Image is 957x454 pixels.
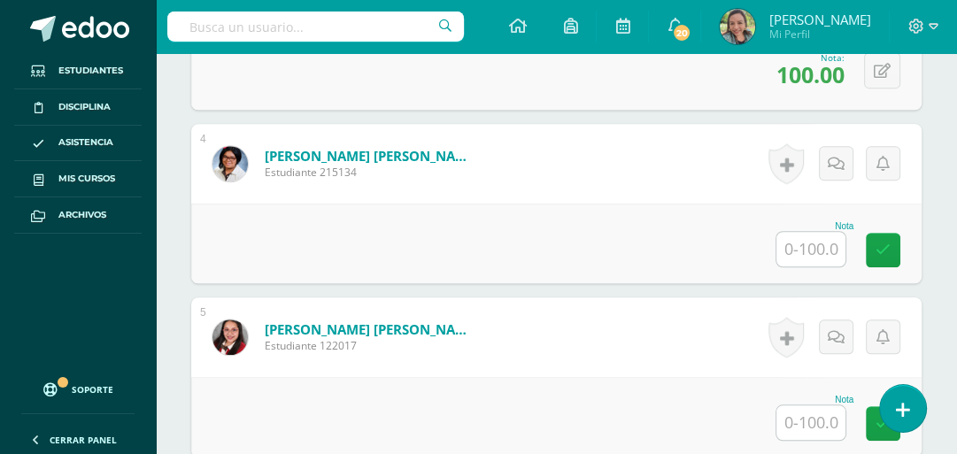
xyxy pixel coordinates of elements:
[50,434,117,446] span: Cerrar panel
[265,147,477,165] a: [PERSON_NAME] [PERSON_NAME]
[265,338,477,353] span: Estudiante 122017
[58,100,111,114] span: Disciplina
[14,53,142,89] a: Estudiantes
[58,135,113,150] span: Asistencia
[212,319,248,355] img: 97fa0a58d1d81487070e45a09f5a5bca.png
[776,395,853,404] div: Nota
[14,126,142,162] a: Asistencia
[14,197,142,234] a: Archivos
[265,165,477,180] span: Estudiante 215134
[14,161,142,197] a: Mis cursos
[776,59,845,89] span: 100.00
[58,172,115,186] span: Mis cursos
[265,320,477,338] a: [PERSON_NAME] [PERSON_NAME]
[768,27,870,42] span: Mi Perfil
[768,11,870,28] span: [PERSON_NAME]
[776,221,853,231] div: Nota
[672,23,691,42] span: 20
[58,64,123,78] span: Estudiantes
[720,9,755,44] img: 125d6587ac5afceeb0a154d7bf529833.png
[776,51,845,64] div: Nota:
[167,12,464,42] input: Busca un usuario...
[58,208,106,222] span: Archivos
[212,146,248,181] img: 1df4ef17e5398a993885cef95ea524e9.png
[21,366,135,409] a: Soporte
[776,232,845,266] input: 0-100.0
[14,89,142,126] a: Disciplina
[72,383,113,396] span: Soporte
[776,405,845,440] input: 0-100.0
